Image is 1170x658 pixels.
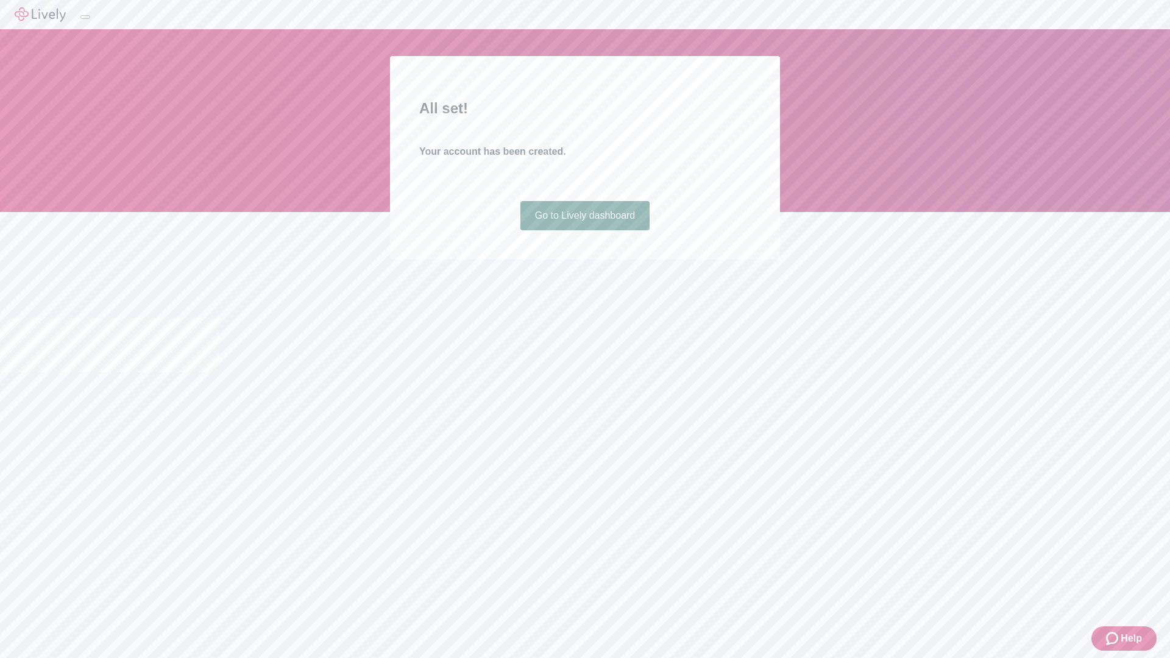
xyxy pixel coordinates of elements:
[520,201,650,230] a: Go to Lively dashboard
[1106,631,1121,646] svg: Zendesk support icon
[1091,626,1157,651] button: Zendesk support iconHelp
[419,144,751,159] h4: Your account has been created.
[80,15,90,19] button: Log out
[419,97,751,119] h2: All set!
[15,7,66,22] img: Lively
[1121,631,1142,646] span: Help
